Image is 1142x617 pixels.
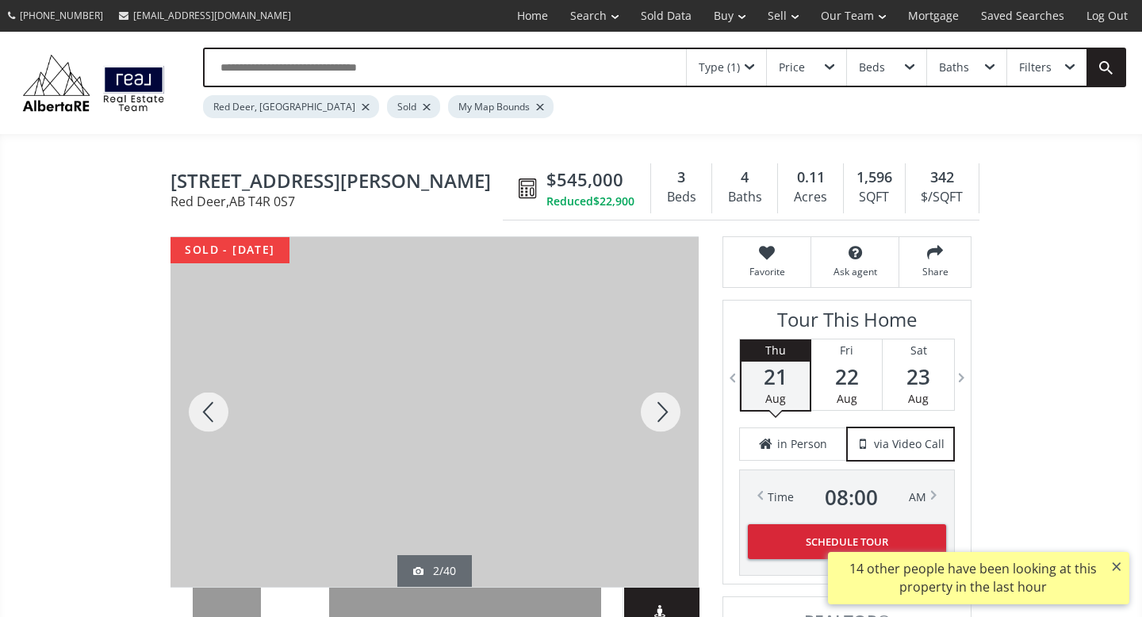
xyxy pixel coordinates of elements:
div: Sold [387,95,440,118]
span: 23 [883,366,954,388]
div: 93 Lindman Avenue Red Deer, AB T4R 0S7 - Photo 2 of 40 [171,237,699,587]
span: $545,000 [546,167,623,192]
div: sold - [DATE] [171,237,289,263]
div: 0.11 [786,167,834,188]
span: Ask agent [819,265,891,278]
span: 08 : 00 [825,486,878,508]
div: Sat [883,339,954,362]
div: $/SQFT [914,186,971,209]
span: Aug [908,391,929,406]
span: Red Deer , AB T4R 0S7 [171,195,511,208]
div: 14 other people have been looking at this property in the last hour [836,560,1109,596]
span: Aug [765,391,786,406]
div: Price [779,62,805,73]
div: 342 [914,167,971,188]
button: × [1104,552,1129,581]
span: 1,596 [856,167,892,188]
div: Acres [786,186,834,209]
span: Favorite [731,265,803,278]
div: Baths [720,186,769,209]
span: 22 [811,366,882,388]
div: 3 [659,167,703,188]
div: Baths [939,62,969,73]
span: $22,900 [593,194,634,209]
div: 2/40 [413,563,456,579]
button: Schedule Tour [748,524,946,559]
img: Logo [16,51,171,116]
div: Red Deer, [GEOGRAPHIC_DATA] [203,95,379,118]
span: [PHONE_NUMBER] [20,9,103,22]
div: SQFT [852,186,897,209]
span: Share [907,265,963,278]
a: [EMAIL_ADDRESS][DOMAIN_NAME] [111,1,299,30]
div: 4 [720,167,769,188]
span: in Person [777,436,827,452]
div: Type (1) [699,62,740,73]
span: 93 Lindman Avenue [171,171,511,195]
span: via Video Call [874,436,945,452]
div: Time AM [768,486,926,508]
span: [EMAIL_ADDRESS][DOMAIN_NAME] [133,9,291,22]
h3: Tour This Home [739,308,955,339]
div: Beds [659,186,703,209]
div: Reduced [546,194,634,209]
span: 21 [742,366,810,388]
div: Thu [742,339,810,362]
div: My Map Bounds [448,95,554,118]
div: Filters [1019,62,1052,73]
div: Beds [859,62,885,73]
div: Fri [811,339,882,362]
span: Aug [837,391,857,406]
